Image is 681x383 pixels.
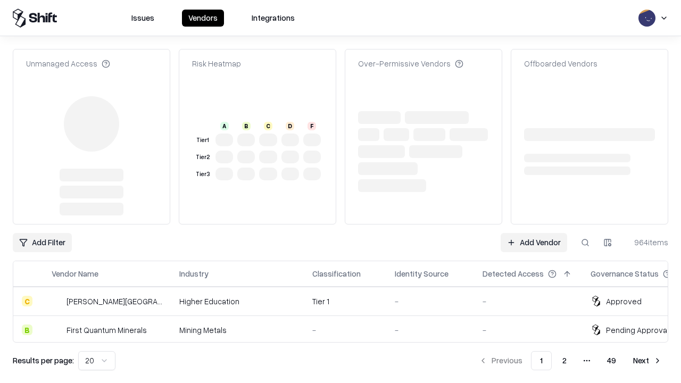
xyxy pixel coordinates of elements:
[52,296,62,306] img: Reichman University
[501,233,567,252] a: Add Vendor
[308,122,316,130] div: F
[179,324,295,336] div: Mining Metals
[192,58,241,69] div: Risk Heatmap
[52,268,98,279] div: Vendor Name
[591,268,659,279] div: Governance Status
[395,268,449,279] div: Identity Source
[606,324,669,336] div: Pending Approval
[626,237,668,248] div: 964 items
[13,233,72,252] button: Add Filter
[22,296,32,306] div: C
[358,58,463,69] div: Over-Permissive Vendors
[312,324,378,336] div: -
[194,153,211,162] div: Tier 2
[125,10,161,27] button: Issues
[606,296,642,307] div: Approved
[312,268,361,279] div: Classification
[286,122,294,130] div: D
[395,324,466,336] div: -
[312,296,378,307] div: Tier 1
[483,296,574,307] div: -
[179,296,295,307] div: Higher Education
[22,324,32,335] div: B
[245,10,301,27] button: Integrations
[524,58,597,69] div: Offboarded Vendors
[52,324,62,335] img: First Quantum Minerals
[67,296,162,307] div: [PERSON_NAME][GEOGRAPHIC_DATA]
[194,170,211,179] div: Tier 3
[395,296,466,307] div: -
[220,122,229,130] div: A
[627,351,668,370] button: Next
[13,355,74,366] p: Results per page:
[26,58,110,69] div: Unmanaged Access
[554,351,575,370] button: 2
[531,351,552,370] button: 1
[194,136,211,145] div: Tier 1
[242,122,251,130] div: B
[182,10,224,27] button: Vendors
[264,122,272,130] div: C
[472,351,668,370] nav: pagination
[483,324,574,336] div: -
[483,268,544,279] div: Detected Access
[599,351,625,370] button: 49
[67,324,147,336] div: First Quantum Minerals
[179,268,209,279] div: Industry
